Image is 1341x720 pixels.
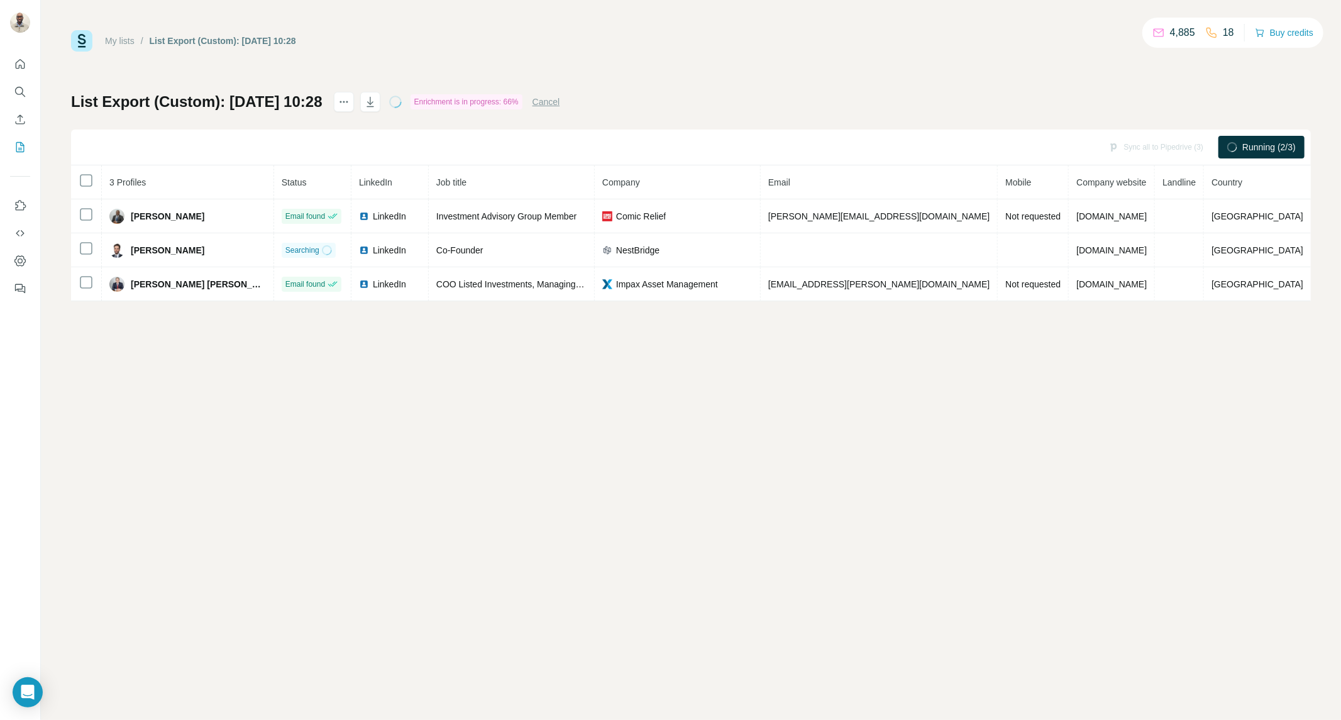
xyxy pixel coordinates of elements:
span: [PERSON_NAME] [PERSON_NAME] [131,278,266,291]
img: company-logo [602,245,612,255]
span: Comic Relief [616,210,666,223]
button: Cancel [533,96,560,108]
img: Avatar [109,243,124,258]
span: [DOMAIN_NAME] [1076,279,1147,289]
span: Status [282,177,307,187]
span: Company [602,177,640,187]
span: Company website [1076,177,1146,187]
div: Open Intercom Messenger [13,677,43,707]
span: COO Listed Investments, Managing Director [436,279,609,289]
button: Enrich CSV [10,108,30,131]
button: Search [10,80,30,103]
span: LinkedIn [373,244,406,257]
span: [PERSON_NAME] [131,210,204,223]
span: Mobile [1005,177,1031,187]
span: [GEOGRAPHIC_DATA] [1211,245,1303,255]
span: Not requested [1005,279,1061,289]
button: Use Surfe on LinkedIn [10,194,30,217]
button: Buy credits [1255,24,1313,42]
span: [DOMAIN_NAME] [1076,211,1147,221]
span: Co-Founder [436,245,483,255]
span: Running (2/3) [1242,141,1296,153]
span: Job title [436,177,466,187]
span: [GEOGRAPHIC_DATA] [1211,279,1303,289]
li: / [141,35,143,47]
span: [PERSON_NAME] [131,244,204,257]
button: actions [334,92,354,112]
span: Landline [1162,177,1196,187]
img: LinkedIn logo [359,211,369,221]
button: Dashboard [10,250,30,272]
span: Email found [285,211,325,222]
img: company-logo [602,211,612,221]
button: My lists [10,136,30,158]
img: LinkedIn logo [359,279,369,289]
span: Not requested [1005,211,1061,221]
span: [PERSON_NAME][EMAIL_ADDRESS][DOMAIN_NAME] [768,211,990,221]
img: Avatar [109,277,124,292]
span: Investment Advisory Group Member [436,211,577,221]
h1: List Export (Custom): [DATE] 10:28 [71,92,323,112]
img: Avatar [109,209,124,224]
div: Enrichment is in progress: 66% [411,94,522,109]
span: Impax Asset Management [616,278,718,291]
p: 18 [1223,25,1234,40]
span: [EMAIL_ADDRESS][PERSON_NAME][DOMAIN_NAME] [768,279,990,289]
img: LinkedIn logo [359,245,369,255]
img: Surfe Logo [71,30,92,52]
span: [GEOGRAPHIC_DATA] [1211,211,1303,221]
span: Country [1211,177,1242,187]
div: List Export (Custom): [DATE] 10:28 [150,35,296,47]
span: LinkedIn [373,278,406,291]
span: NestBridge [616,244,659,257]
button: Feedback [10,277,30,300]
button: Quick start [10,53,30,75]
span: Email found [285,279,325,290]
img: company-logo [602,279,612,289]
span: LinkedIn [373,210,406,223]
span: 3 Profiles [109,177,146,187]
a: My lists [105,36,135,46]
button: Use Surfe API [10,222,30,245]
span: Email [768,177,790,187]
img: Avatar [10,13,30,33]
p: 4,885 [1170,25,1195,40]
span: Searching [285,245,319,256]
span: LinkedIn [359,177,392,187]
span: [DOMAIN_NAME] [1076,245,1147,255]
